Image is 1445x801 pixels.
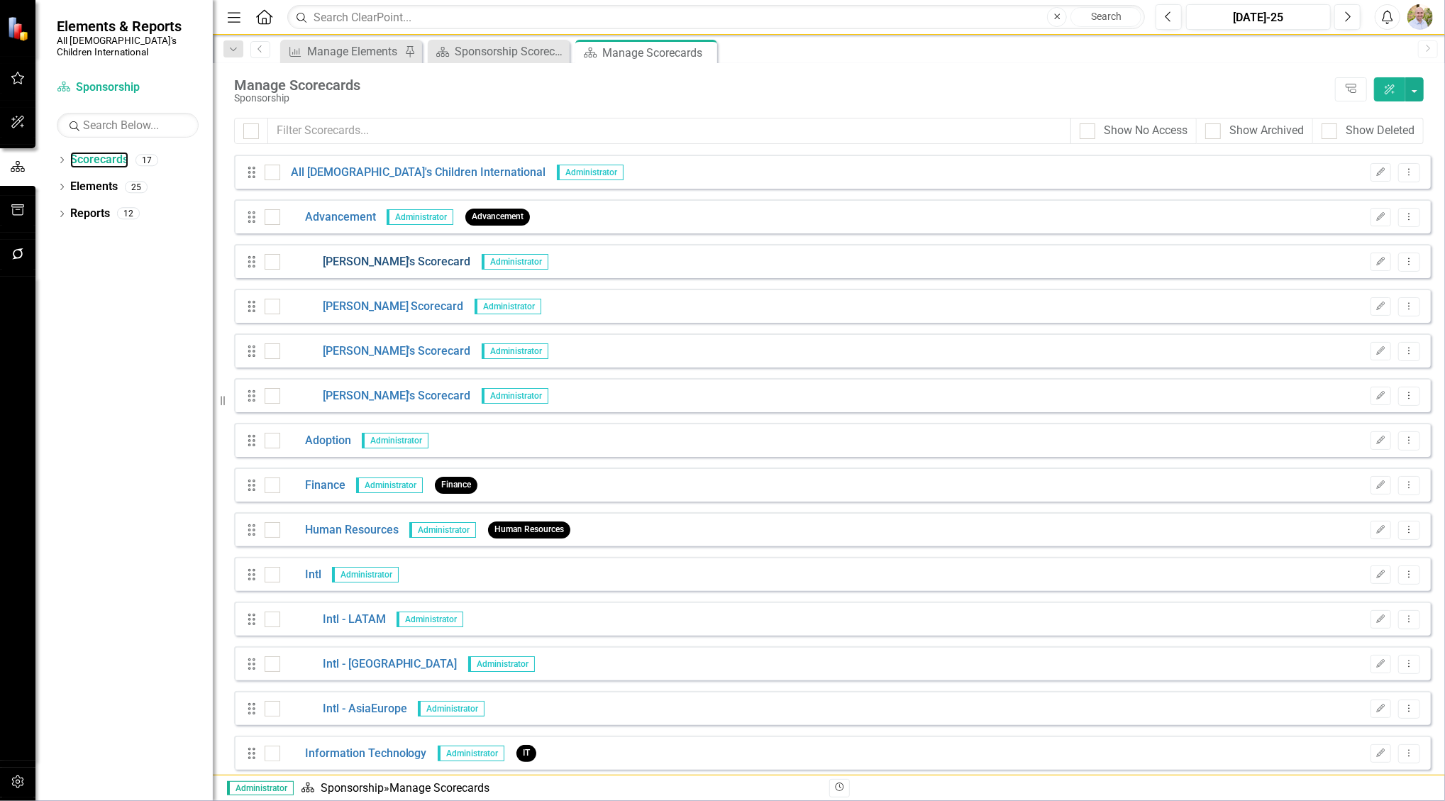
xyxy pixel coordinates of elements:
a: Advancement [280,209,376,226]
span: IT [516,745,536,761]
a: Sponsorship [321,781,384,795]
span: Administrator [397,612,463,627]
div: 17 [135,154,158,166]
a: Intl - AsiaEurope [280,701,407,717]
div: 25 [125,181,148,193]
a: Intl - LATAM [280,612,386,628]
button: [DATE]-25 [1186,4,1331,30]
span: Elements & Reports [57,18,199,35]
a: Intl [280,567,321,583]
span: Advancement [465,209,530,225]
input: Filter Scorecards... [267,118,1071,144]
input: Search Below... [57,113,199,138]
div: » Manage Scorecards [301,780,819,797]
div: [DATE]-25 [1191,9,1326,26]
span: Administrator [356,477,423,493]
span: Administrator [438,746,504,761]
span: Administrator [362,433,428,448]
a: Human Resources [280,522,399,538]
span: Administrator [332,567,399,582]
a: Scorecards [70,152,128,168]
a: [PERSON_NAME]'s Scorecard [280,254,471,270]
span: Administrator [418,701,485,717]
span: Administrator [482,254,548,270]
span: Administrator [475,299,541,314]
a: All [DEMOGRAPHIC_DATA]'s Children International [280,165,546,181]
a: Information Technology [280,746,427,762]
span: Search [1091,11,1122,22]
span: Administrator [557,165,624,180]
a: Adoption [280,433,351,449]
a: Manage Elements [284,43,401,60]
div: Manage Elements [307,43,401,60]
input: Search ClearPoint... [287,5,1145,30]
div: Manage Scorecards [602,44,714,62]
div: 12 [117,208,140,220]
a: Elements [70,179,118,195]
div: Show Deleted [1346,123,1414,139]
a: Intl - [GEOGRAPHIC_DATA] [280,656,458,673]
div: Manage Scorecards [234,77,1328,93]
button: Search [1070,7,1141,27]
div: Sponsorship Scorecard [455,43,566,60]
span: Administrator [482,388,548,404]
span: Administrator [468,656,535,672]
a: [PERSON_NAME]'s Scorecard [280,343,471,360]
a: [PERSON_NAME]'s Scorecard [280,388,471,404]
img: ClearPoint Strategy [7,16,32,41]
a: [PERSON_NAME] Scorecard [280,299,464,315]
img: Nate Dawson [1407,4,1433,30]
div: Show No Access [1104,123,1187,139]
div: Sponsorship [234,93,1328,104]
a: Sponsorship [57,79,199,96]
div: Show Archived [1229,123,1304,139]
a: Finance [280,477,345,494]
small: All [DEMOGRAPHIC_DATA]'s Children International [57,35,199,58]
span: Administrator [482,343,548,359]
span: Administrator [227,781,294,795]
span: Human Resources [488,521,570,538]
a: Reports [70,206,110,222]
a: Sponsorship Scorecard [431,43,566,60]
span: Finance [435,477,477,493]
span: Administrator [409,522,476,538]
span: Administrator [387,209,453,225]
